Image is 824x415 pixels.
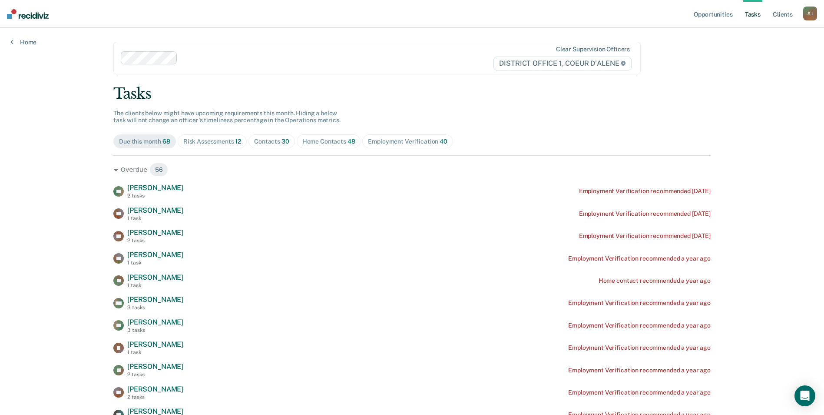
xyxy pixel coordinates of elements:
[127,238,183,244] div: 2 tasks
[368,138,447,145] div: Employment Verification
[149,163,169,177] span: 56
[127,206,183,214] span: [PERSON_NAME]
[127,251,183,259] span: [PERSON_NAME]
[599,277,711,284] div: Home contact recommended a year ago
[127,327,183,333] div: 3 tasks
[568,389,711,396] div: Employment Verification recommended a year ago
[127,318,183,326] span: [PERSON_NAME]
[127,184,183,192] span: [PERSON_NAME]
[7,9,49,19] img: Recidiviz
[579,210,711,218] div: Employment Verification recommended [DATE]
[235,138,241,145] span: 12
[568,299,711,307] div: Employment Verification recommended a year ago
[440,138,447,145] span: 40
[10,38,36,46] a: Home
[803,7,817,20] div: S J
[127,282,183,288] div: 1 task
[794,385,815,406] div: Open Intercom Messenger
[127,385,183,393] span: [PERSON_NAME]
[579,187,711,195] div: Employment Verification recommended [DATE]
[281,138,289,145] span: 30
[183,138,241,145] div: Risk Assessments
[113,85,711,103] div: Tasks
[127,305,183,311] div: 3 tasks
[127,260,183,266] div: 1 task
[493,57,632,70] span: DISTRICT OFFICE 1, COEUR D'ALENE
[556,46,630,53] div: Clear supervision officers
[568,367,711,374] div: Employment Verification recommended a year ago
[127,193,183,199] div: 2 tasks
[113,163,711,177] div: Overdue 56
[568,255,711,262] div: Employment Verification recommended a year ago
[127,371,183,378] div: 2 tasks
[127,340,183,348] span: [PERSON_NAME]
[162,138,170,145] span: 68
[127,394,183,400] div: 2 tasks
[568,344,711,351] div: Employment Verification recommended a year ago
[127,228,183,237] span: [PERSON_NAME]
[127,273,183,281] span: [PERSON_NAME]
[127,362,183,371] span: [PERSON_NAME]
[347,138,355,145] span: 48
[568,322,711,329] div: Employment Verification recommended a year ago
[127,295,183,304] span: [PERSON_NAME]
[113,110,341,124] span: The clients below might have upcoming requirements this month. Hiding a below task will not chang...
[127,349,183,355] div: 1 task
[579,232,711,240] div: Employment Verification recommended [DATE]
[119,138,170,145] div: Due this month
[302,138,355,145] div: Home Contacts
[127,215,183,221] div: 1 task
[803,7,817,20] button: SJ
[254,138,289,145] div: Contacts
